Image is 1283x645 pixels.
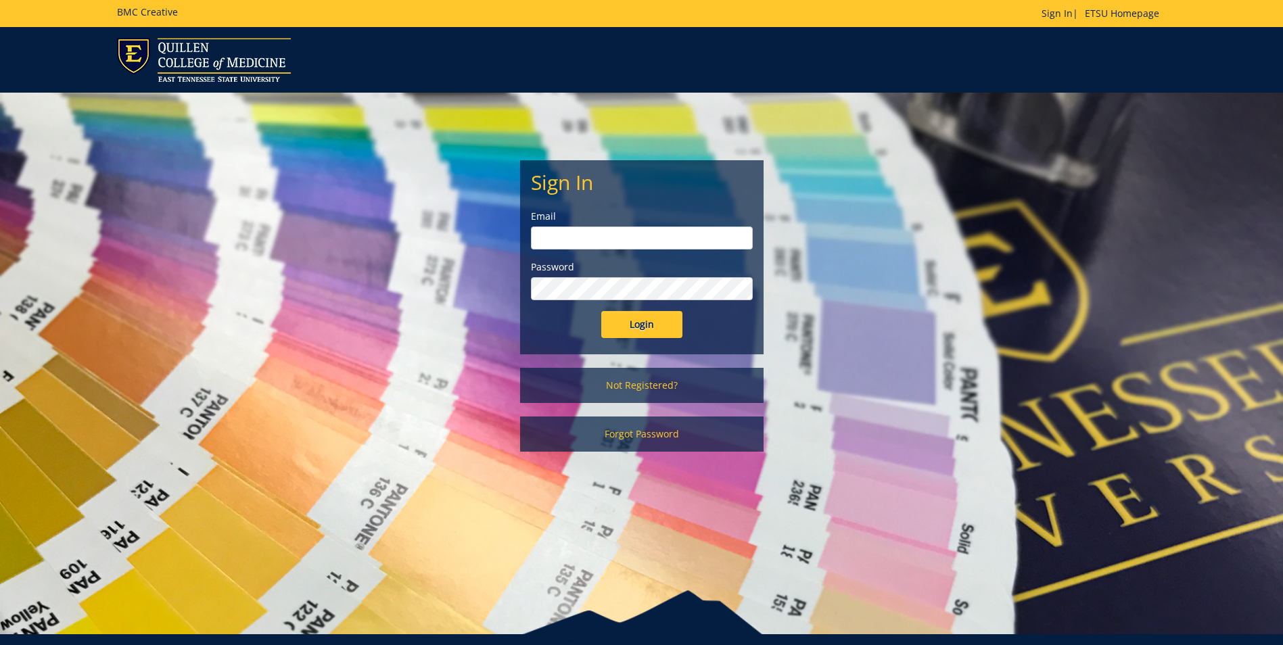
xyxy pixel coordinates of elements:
[1042,7,1073,20] a: Sign In
[601,311,682,338] input: Login
[520,416,764,452] a: Forgot Password
[1078,7,1166,20] a: ETSU Homepage
[531,260,753,274] label: Password
[531,210,753,223] label: Email
[1042,7,1166,20] p: |
[117,7,178,17] h5: BMC Creative
[117,38,291,82] img: ETSU logo
[520,368,764,403] a: Not Registered?
[531,171,753,193] h2: Sign In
